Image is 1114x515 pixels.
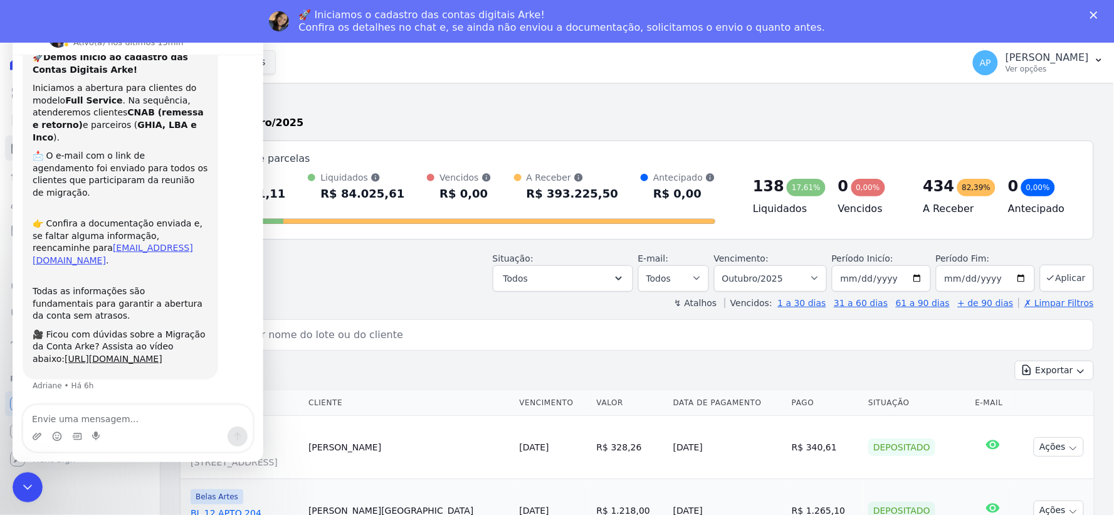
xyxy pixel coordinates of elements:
div: 🎥 Ficou com dúvidas sobre a Migração da Conta Arke? Assista ao vídeo abaixo: [20,308,196,345]
a: Minha Carteira [5,218,155,243]
div: Todas as informações são fundamentais para garantir a abertura da conta sem atrasos. [20,253,196,302]
strong: Outubro/2025 [226,117,304,129]
iframe: Intercom live chat [13,21,263,462]
b: CNAB (remessa e retorno) [20,87,191,109]
div: Fechar [1090,11,1103,19]
a: 1 a 30 dias [778,298,826,308]
label: ↯ Atalhos [674,298,717,308]
a: [URL][DOMAIN_NAME] [52,333,150,343]
a: Recebíveis [5,391,155,417]
td: [PERSON_NAME] [303,415,514,479]
div: 0,00% [851,179,885,196]
div: 138 [753,176,784,196]
td: R$ 340,61 [787,415,863,479]
label: Vencimento: [714,253,769,263]
div: R$ 393.225,50 [527,184,619,204]
label: Período Inicío: [832,253,893,263]
button: Todos [493,265,633,292]
span: Todos [503,271,528,286]
td: R$ 328,26 [592,415,668,479]
div: R$ 0,00 [653,184,715,204]
a: Visão Geral [5,80,155,105]
a: Lotes [5,163,155,188]
input: Buscar por nome do lote ou do cliente [204,322,1088,348]
div: Adriane • Há 6h [20,361,81,369]
td: [DATE] [668,415,787,479]
th: Data de Pagamento [668,390,787,416]
div: 0 [838,176,849,196]
label: Período Fim: [936,252,1035,265]
div: 🚀 [20,31,196,55]
th: E-mail [970,390,1016,416]
div: 82,39% [957,179,996,196]
button: Selecionador de Emoji [39,411,50,421]
p: [PERSON_NAME] [1006,51,1089,64]
div: A Receber [527,171,619,184]
button: Start recording [80,411,90,421]
iframe: Intercom live chat [13,472,43,502]
a: Clientes [5,191,155,216]
a: Transferências [5,246,155,271]
label: Situação: [493,253,533,263]
button: Enviar uma mensagem [215,406,235,426]
div: Vencidos [439,171,491,184]
a: + de 90 dias [958,298,1014,308]
div: 👉 Confira a documentação enviada e, se faltar alguma informação, reencaminhe para . [20,185,196,247]
button: Selecionador de GIF [60,411,70,421]
h4: Vencidos [838,201,903,216]
button: Aplicar [1040,265,1094,292]
a: Crédito [5,273,155,299]
div: 17,61% [787,179,826,196]
div: Antecipado [653,171,715,184]
div: R$ 84.025,61 [320,184,404,204]
div: 0 [1008,176,1019,196]
div: 🚀 Iniciamos o cadastro das contas digitais Arke! Confira os detalhes no chat e, se ainda não envi... [299,9,826,34]
div: Liquidados [320,171,404,184]
label: E-mail: [638,253,669,263]
a: Troca de Arquivos [5,329,155,354]
span: Belas Artes [191,489,243,504]
th: Cliente [303,390,514,416]
th: Vencimento [514,390,591,416]
div: 📩 O e-mail com o link de agendamento foi enviado para todos os clientes que participaram da reuni... [20,129,196,178]
button: Ações [1034,437,1084,457]
textarea: Envie uma mensagem... [11,385,240,406]
p: Ver opções [1006,64,1089,74]
a: Conta Hent [5,419,155,444]
th: Pago [787,390,863,416]
h4: A Receber [923,201,989,216]
a: 31 a 60 dias [834,298,888,308]
a: Contratos [5,108,155,133]
b: GHIA, LBA e Inco [20,99,184,122]
div: R$ 0,00 [439,184,491,204]
span: AP [980,58,991,67]
a: 61 a 90 dias [896,298,950,308]
label: Vencidos: [725,298,772,308]
button: AP [PERSON_NAME] Ver opções [963,45,1114,80]
a: [EMAIL_ADDRESS][DOMAIN_NAME] [20,222,181,245]
img: Profile image for Adriane [269,11,289,31]
div: Plataformas [10,371,150,386]
a: Negativação [5,301,155,326]
div: 0,00% [1021,179,1055,196]
h4: Liquidados [753,201,818,216]
b: Full Service [53,75,110,85]
button: Upload do anexo [19,411,29,421]
h2: Parcelas [181,93,1094,115]
b: Demos início ao cadastro das Contas Digitais Arke! [20,31,176,54]
th: Situação [863,390,970,416]
div: Depositado [868,438,935,456]
a: ✗ Limpar Filtros [1019,298,1094,308]
button: Exportar [1015,361,1094,380]
a: Parcelas [5,135,155,161]
h4: Antecipado [1008,201,1073,216]
a: [DATE] [519,442,549,452]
